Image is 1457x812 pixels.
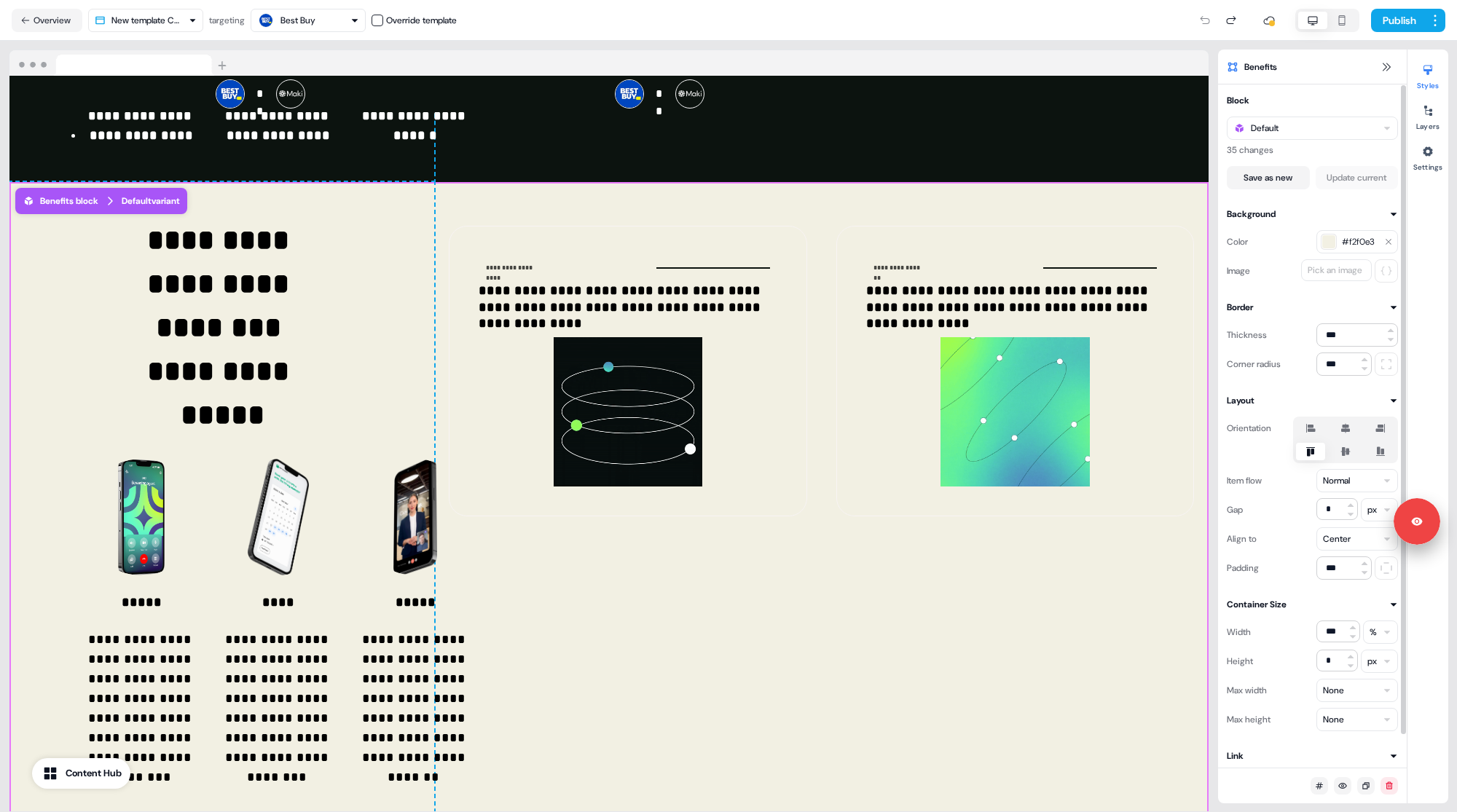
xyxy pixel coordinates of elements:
div: Override template [386,13,457,28]
button: Publish [1371,9,1425,32]
div: Link [1227,749,1244,763]
div: Max height [1227,708,1271,731]
img: Image [940,337,1090,486]
div: Best Buy [280,13,315,28]
div: px [1367,654,1377,669]
button: Best Buy [251,9,366,32]
div: targeting [209,13,245,28]
button: Pick an image [1301,259,1372,281]
button: #f2f0e3 [1316,230,1398,253]
div: Max width [1227,679,1267,702]
div: Pick an image [1305,263,1365,277]
div: Background [1227,207,1276,221]
img: Image [357,459,474,575]
div: % [1370,625,1377,639]
div: Benefits block [23,194,98,208]
div: Orientation [1227,417,1271,440]
button: Link [1227,749,1398,763]
button: Layers [1407,99,1448,131]
div: Color [1227,230,1248,253]
button: Container Size [1227,597,1398,612]
button: Overview [12,9,82,32]
img: Image [554,337,703,486]
div: None [1323,712,1344,727]
div: New template Copy [111,13,183,28]
img: Browser topbar [9,50,233,76]
div: Default variant [122,194,180,208]
button: Settings [1407,140,1448,172]
div: Corner radius [1227,352,1281,376]
div: Padding [1227,556,1259,580]
div: Layout [1227,393,1254,408]
div: Normal [1323,473,1350,488]
div: Item flow [1227,469,1262,492]
div: Default [1251,121,1279,135]
button: Styles [1407,58,1448,90]
div: Image [1227,259,1250,283]
div: Border [1227,300,1253,315]
img: Image [220,459,337,575]
span: Benefits [1244,60,1277,74]
div: Align to [1227,527,1257,551]
div: Container Size [1227,597,1287,612]
button: Default [1227,117,1398,140]
button: Save as new [1227,166,1310,189]
div: None [1323,683,1344,698]
button: Content Hub [32,758,130,789]
div: Content Hub [66,766,122,781]
div: px [1367,502,1377,517]
button: Layout [1227,393,1398,408]
div: Gap [1227,498,1243,521]
img: Image [83,459,200,575]
button: Block [1227,93,1398,108]
span: #f2f0e3 [1342,234,1378,249]
div: Thickness [1227,323,1267,347]
div: Block [1227,93,1249,108]
button: Background [1227,207,1398,221]
div: Center [1323,532,1351,546]
div: Height [1227,650,1253,673]
div: 35 changes [1227,143,1398,157]
button: Border [1227,300,1398,315]
div: Width [1227,620,1251,644]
